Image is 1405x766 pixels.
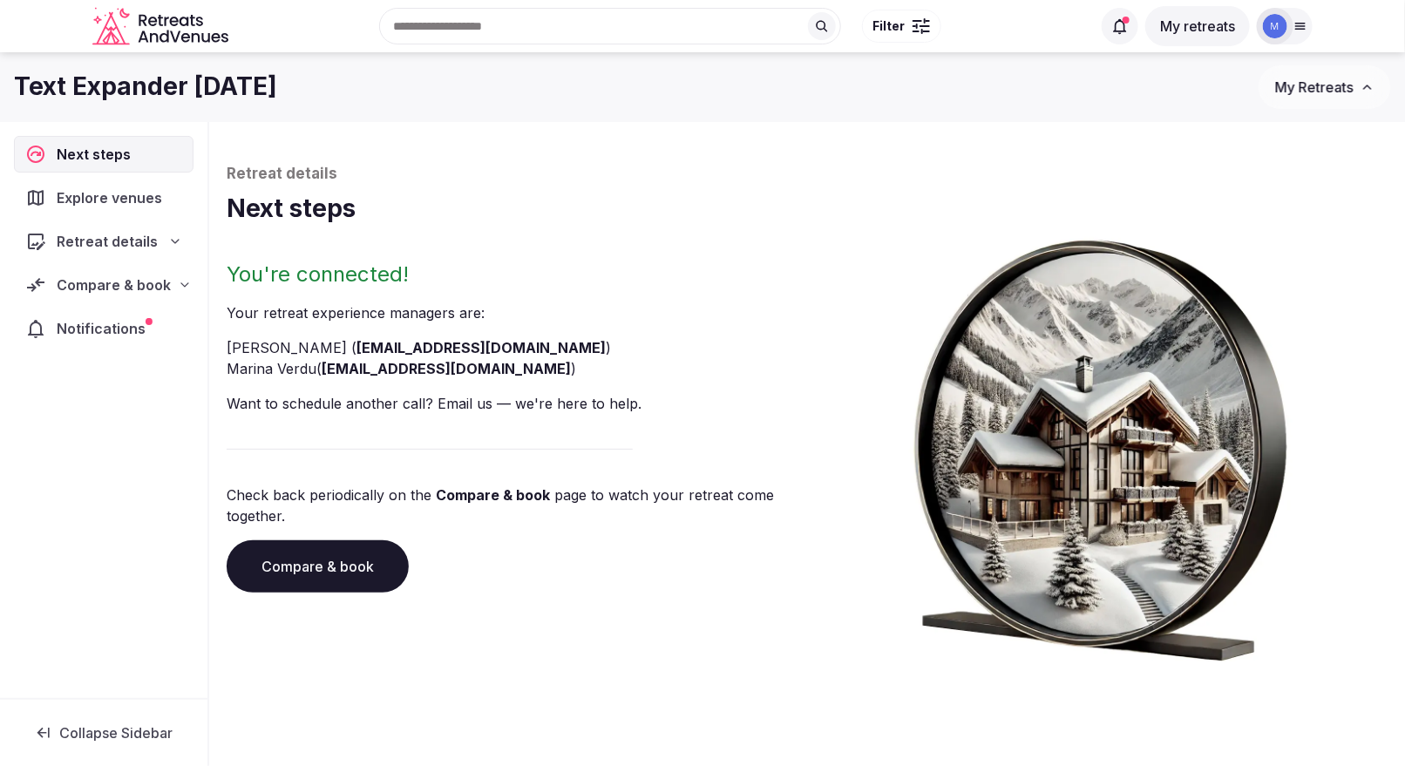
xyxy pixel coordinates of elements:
[59,724,173,742] span: Collapse Sidebar
[57,275,171,295] span: Compare & book
[14,70,277,104] h1: Text Expander [DATE]
[862,10,941,43] button: Filter
[92,7,232,46] a: Visit the homepage
[92,7,232,46] svg: Retreats and Venues company logo
[14,714,193,752] button: Collapse Sidebar
[227,302,800,323] p: Your retreat experience manager s are :
[57,187,169,208] span: Explore venues
[1275,78,1354,96] span: My Retreats
[884,226,1318,661] img: Winter chalet retreat in picture frame
[14,136,193,173] a: Next steps
[1145,6,1250,46] button: My retreats
[227,164,1388,185] p: Retreat details
[227,540,409,593] a: Compare & book
[227,192,1388,226] h1: Next steps
[227,485,800,526] p: Check back periodically on the page to watch your retreat come together.
[1145,17,1250,35] a: My retreats
[873,17,906,35] span: Filter
[1259,65,1391,109] button: My Retreats
[227,337,800,358] li: [PERSON_NAME] ( )
[1263,14,1287,38] img: Marcie Arvelo
[436,486,550,504] a: Compare & book
[57,144,138,165] span: Next steps
[322,360,571,377] a: [EMAIL_ADDRESS][DOMAIN_NAME]
[227,261,800,288] h2: You're connected!
[227,393,800,414] p: Want to schedule another call? Email us — we're here to help.
[14,310,193,347] a: Notifications
[356,339,606,356] a: [EMAIL_ADDRESS][DOMAIN_NAME]
[227,358,800,379] li: Marina Verdu ( )
[14,180,193,216] a: Explore venues
[57,318,153,339] span: Notifications
[57,231,158,252] span: Retreat details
